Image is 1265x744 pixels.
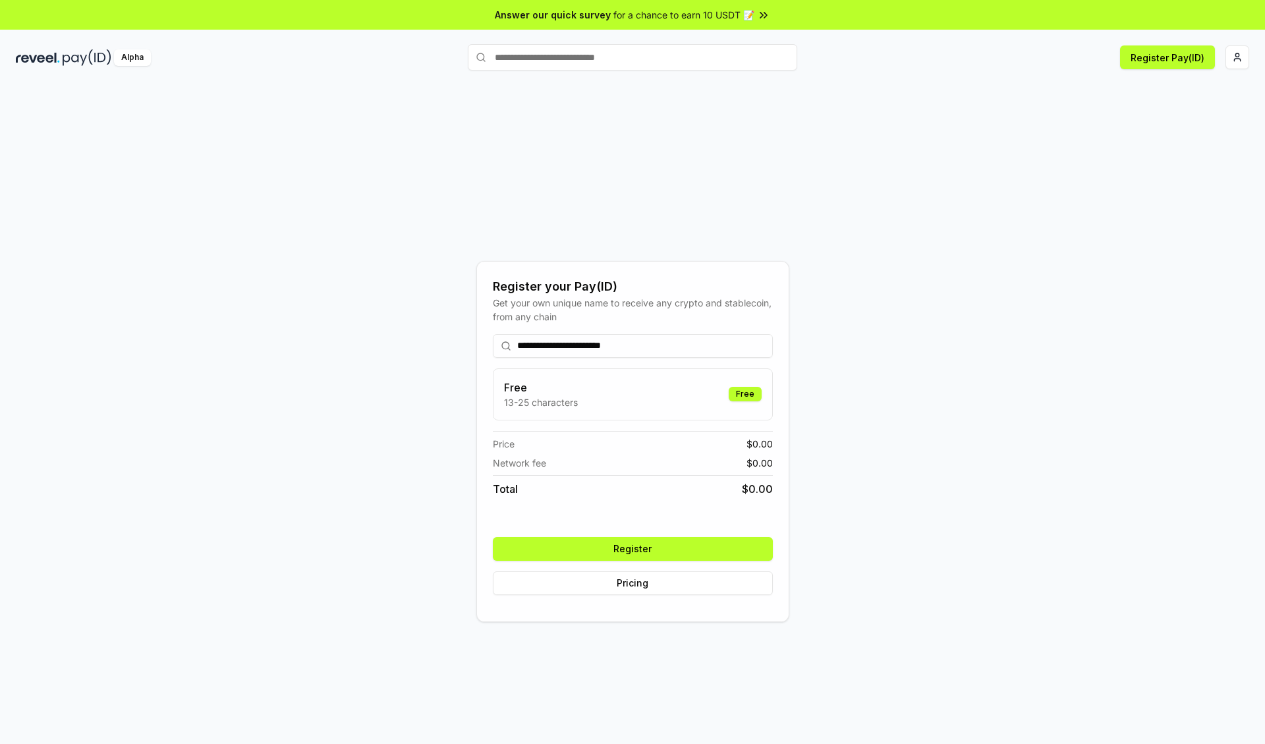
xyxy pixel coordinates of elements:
[746,456,773,470] span: $ 0.00
[493,537,773,561] button: Register
[504,395,578,409] p: 13-25 characters
[742,481,773,497] span: $ 0.00
[493,571,773,595] button: Pricing
[746,437,773,451] span: $ 0.00
[16,49,60,66] img: reveel_dark
[493,296,773,324] div: Get your own unique name to receive any crypto and stablecoin, from any chain
[495,8,611,22] span: Answer our quick survey
[493,277,773,296] div: Register your Pay(ID)
[493,481,518,497] span: Total
[493,456,546,470] span: Network fee
[613,8,754,22] span: for a chance to earn 10 USDT 📝
[504,380,578,395] h3: Free
[729,387,762,401] div: Free
[493,437,515,451] span: Price
[1120,45,1215,69] button: Register Pay(ID)
[63,49,111,66] img: pay_id
[114,49,151,66] div: Alpha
